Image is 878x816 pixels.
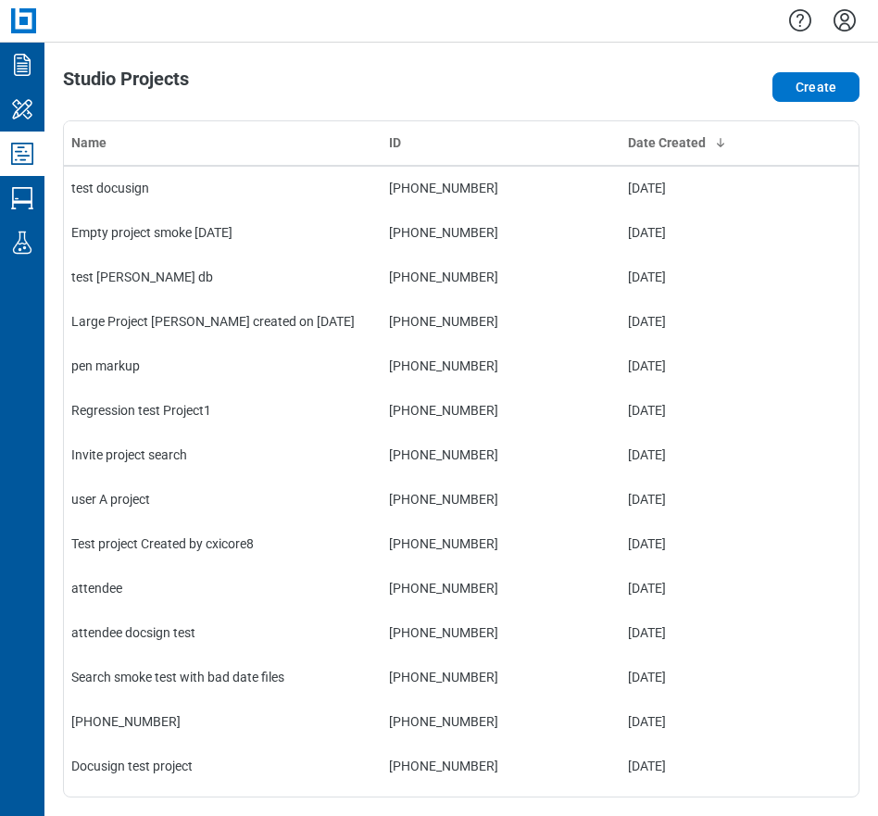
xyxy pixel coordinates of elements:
td: [PHONE_NUMBER] [382,744,620,788]
td: Test project Created by cxicore8 [64,521,382,566]
td: [PHONE_NUMBER] [382,166,620,210]
td: test docusign [64,166,382,210]
td: [PHONE_NUMBER] [382,255,620,299]
td: [PHONE_NUMBER] [382,521,620,566]
h1: Studio Projects [63,69,189,98]
svg: Studio Projects [7,139,37,169]
td: [DATE] [621,655,780,699]
td: [PHONE_NUMBER] [382,433,620,477]
td: [DATE] [621,210,780,255]
td: Large Project [PERSON_NAME] created on [DATE] [64,299,382,344]
td: [PHONE_NUMBER] [382,566,620,610]
td: Empty project smoke [DATE] [64,210,382,255]
td: [DATE] [621,166,780,210]
td: [PHONE_NUMBER] [382,610,620,655]
td: [DATE] [621,610,780,655]
button: Settings [830,5,859,36]
td: [DATE] [621,477,780,521]
td: test [PERSON_NAME] db [64,255,382,299]
div: Date Created [628,133,772,152]
td: [DATE] [621,566,780,610]
td: [PHONE_NUMBER] [382,699,620,744]
td: Search smoke test with bad date files [64,655,382,699]
td: attendee docsign test [64,610,382,655]
td: [DATE] [621,744,780,788]
td: [DATE] [621,299,780,344]
td: [DATE] [621,388,780,433]
td: [PHONE_NUMBER] [382,299,620,344]
div: ID [389,133,612,152]
td: [PHONE_NUMBER] [382,344,620,388]
svg: Studio Sessions [7,183,37,213]
td: Regression test Project1 [64,388,382,433]
td: [DATE] [621,433,780,477]
td: Invite project search [64,433,382,477]
td: [PHONE_NUMBER] [382,477,620,521]
svg: My Workspace [7,94,37,124]
td: [DATE] [621,699,780,744]
td: [DATE] [621,255,780,299]
td: [DATE] [621,521,780,566]
td: [PHONE_NUMBER] [382,655,620,699]
div: Name [71,133,374,152]
td: [PHONE_NUMBER] [64,699,382,744]
td: user A project [64,477,382,521]
td: [PHONE_NUMBER] [382,388,620,433]
td: pen markup [64,344,382,388]
svg: Documents [7,50,37,80]
td: [PHONE_NUMBER] [382,210,620,255]
svg: Labs [7,228,37,257]
td: Docusign test project [64,744,382,788]
td: [DATE] [621,344,780,388]
button: Create [772,72,859,102]
td: attendee [64,566,382,610]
